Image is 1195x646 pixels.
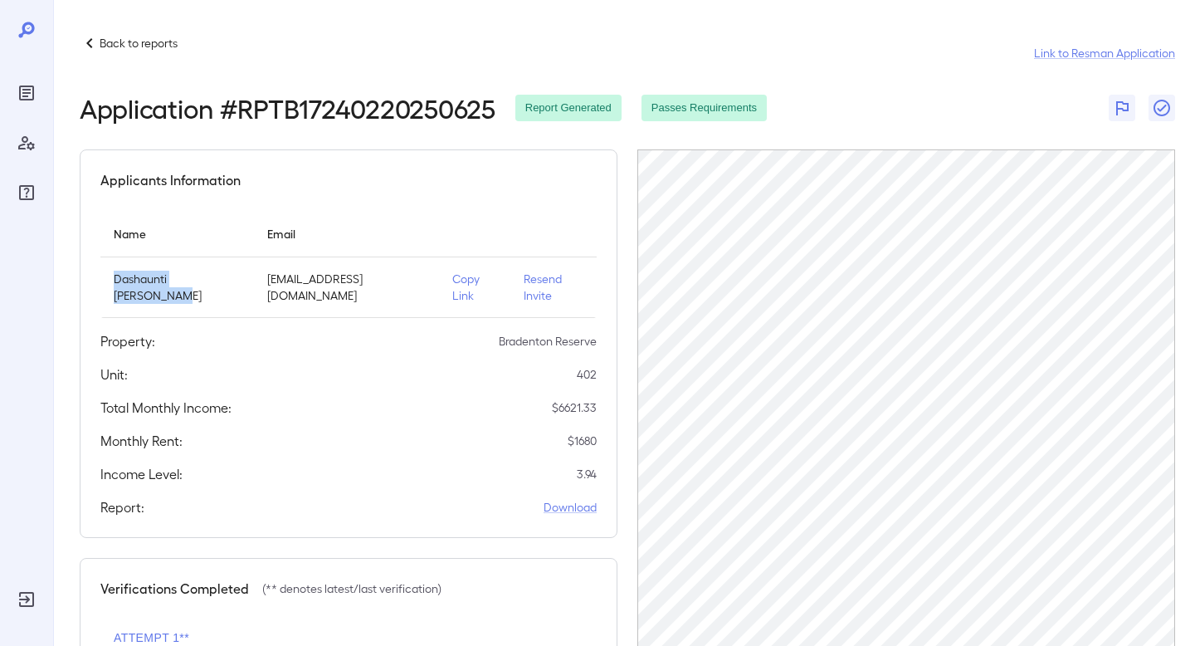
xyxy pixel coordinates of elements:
p: 402 [577,366,597,383]
p: Bradenton Reserve [499,333,597,350]
h5: Unit: [100,365,128,384]
p: Dashaunti [PERSON_NAME] [114,271,241,304]
div: Reports [13,80,40,106]
a: Link to Resman Application [1034,45,1175,61]
p: 3.94 [577,466,597,482]
div: Manage Users [13,130,40,156]
h5: Total Monthly Income: [100,398,232,418]
table: simple table [100,210,597,318]
p: $ 6621.33 [552,399,597,416]
h2: Application # RPTB17240220250625 [80,93,495,123]
h5: Applicants Information [100,170,241,190]
p: Copy Link [452,271,496,304]
h5: Monthly Rent: [100,431,183,451]
span: Passes Requirements [641,100,767,116]
button: Flag Report [1109,95,1135,121]
h5: Verifications Completed [100,579,249,599]
h5: Report: [100,497,144,517]
p: $ 1680 [568,433,597,449]
div: Log Out [13,586,40,613]
a: Download [544,499,597,516]
div: FAQ [13,179,40,206]
p: [EMAIL_ADDRESS][DOMAIN_NAME] [267,271,426,304]
p: Resend Invite [524,271,583,304]
th: Email [254,210,439,257]
span: Report Generated [515,100,622,116]
h5: Income Level: [100,464,183,484]
th: Name [100,210,254,257]
p: (** denotes latest/last verification) [262,580,441,597]
h5: Property: [100,331,155,351]
button: Close Report [1149,95,1175,121]
p: Back to reports [100,35,178,51]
